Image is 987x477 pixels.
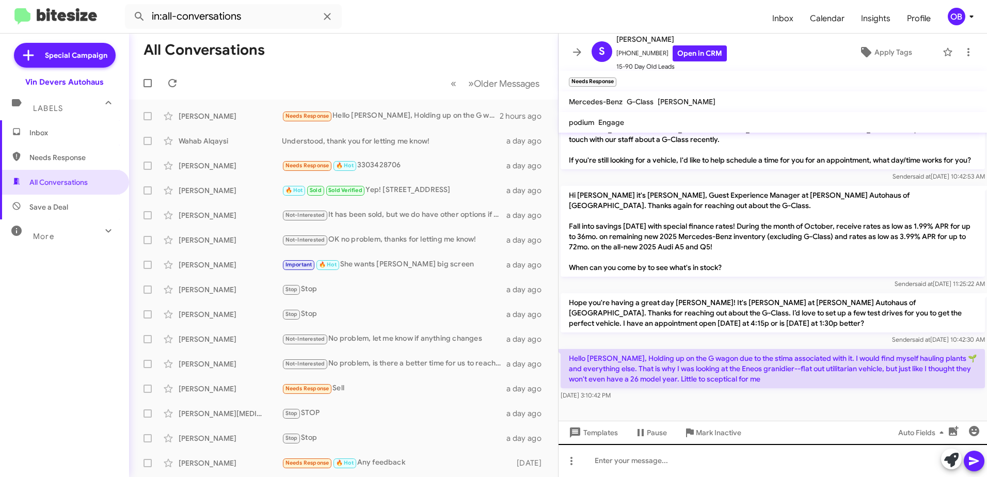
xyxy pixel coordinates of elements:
div: a day ago [506,384,550,394]
span: Engage [598,118,624,127]
div: a day ago [506,359,550,369]
div: Vin Devers Autohaus [25,77,104,87]
span: Needs Response [29,152,117,163]
div: Wahab Alqaysi [179,136,282,146]
span: Sender [DATE] 11:25:22 AM [895,280,985,288]
span: 🔥 Hot [319,261,337,268]
span: [DATE] 3:10:42 PM [561,391,611,399]
span: Stop [285,435,298,441]
span: said at [913,172,931,180]
div: [PERSON_NAME] [179,284,282,295]
div: [PERSON_NAME] [179,334,282,344]
span: [PERSON_NAME] [616,33,727,45]
span: [PERSON_NAME] [658,97,715,106]
span: Needs Response [285,113,329,119]
div: a day ago [506,334,550,344]
span: Special Campaign [45,50,107,60]
span: Stop [285,286,298,293]
small: Needs Response [569,77,616,87]
span: Not-Interested [285,212,325,218]
p: Hope you're having a great day [PERSON_NAME]! It's [PERSON_NAME] at [PERSON_NAME] Autohaus of [GE... [561,293,985,332]
div: [PERSON_NAME] [179,185,282,196]
a: Calendar [802,4,853,34]
div: Any feedback [282,457,512,469]
div: [PERSON_NAME] [179,161,282,171]
div: [PERSON_NAME][MEDICAL_DATA] [179,408,282,419]
div: a day ago [506,284,550,295]
div: OK no problem, thanks for letting me know! [282,234,506,246]
span: Important [285,261,312,268]
div: a day ago [506,136,550,146]
span: Inbox [29,128,117,138]
span: Inbox [764,4,802,34]
a: Special Campaign [14,43,116,68]
span: Mercedes-Benz [569,97,623,106]
a: Insights [853,4,899,34]
div: a day ago [506,433,550,443]
span: podium [569,118,594,127]
span: Templates [567,423,618,442]
div: OB [948,8,965,25]
div: [PERSON_NAME] [179,309,282,320]
span: Sender [DATE] 10:42:53 AM [893,172,985,180]
p: Hi [PERSON_NAME] it's [PERSON_NAME], Guest Experience Manager at [PERSON_NAME] Autohaus of [GEOGR... [561,186,985,277]
div: Yep! [STREET_ADDRESS] [282,184,506,196]
span: Not-Interested [285,336,325,342]
div: [PERSON_NAME] [179,458,282,468]
span: More [33,232,54,241]
span: G-Class [627,97,654,106]
span: Apply Tags [874,43,912,61]
div: [PERSON_NAME] [179,260,282,270]
button: Templates [559,423,626,442]
span: Pause [647,423,667,442]
div: a day ago [506,235,550,245]
span: 15-90 Day Old Leads [616,61,727,72]
div: Stop [282,283,506,295]
span: S [599,43,605,60]
span: Not-Interested [285,236,325,243]
span: said at [912,336,930,343]
span: Labels [33,104,63,113]
button: Next [462,73,546,94]
div: No problem, let me know if anything changes [282,333,506,345]
input: Search [125,4,342,29]
div: [PERSON_NAME] [179,359,282,369]
span: said at [915,280,933,288]
div: a day ago [506,161,550,171]
span: Stop [285,410,298,417]
button: Auto Fields [890,423,956,442]
span: Needs Response [285,459,329,466]
div: [DATE] [512,458,550,468]
span: Save a Deal [29,202,68,212]
div: [PERSON_NAME] [179,210,282,220]
span: [PHONE_NUMBER] [616,45,727,61]
span: » [468,77,474,90]
a: Profile [899,4,939,34]
div: a day ago [506,185,550,196]
span: « [451,77,456,90]
div: a day ago [506,210,550,220]
span: Auto Fields [898,423,948,442]
div: STOP [282,407,506,419]
div: [PERSON_NAME] [179,384,282,394]
div: 3303428706 [282,160,506,171]
span: All Conversations [29,177,88,187]
a: Open in CRM [673,45,727,61]
div: It has been sold, but we do have other options if you are open to it? [282,209,506,221]
button: Pause [626,423,675,442]
div: a day ago [506,408,550,419]
span: Sold Verified [328,187,362,194]
button: Mark Inactive [675,423,750,442]
span: Sold [310,187,322,194]
p: Hello [PERSON_NAME], Holding up on the G wagon due to the stima associated with it. I would find ... [561,349,985,388]
span: Stop [285,311,298,317]
div: Stop [282,432,506,444]
div: a day ago [506,260,550,270]
span: Needs Response [285,162,329,169]
div: [PERSON_NAME] [179,235,282,245]
div: 2 hours ago [500,111,550,121]
button: OB [939,8,976,25]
